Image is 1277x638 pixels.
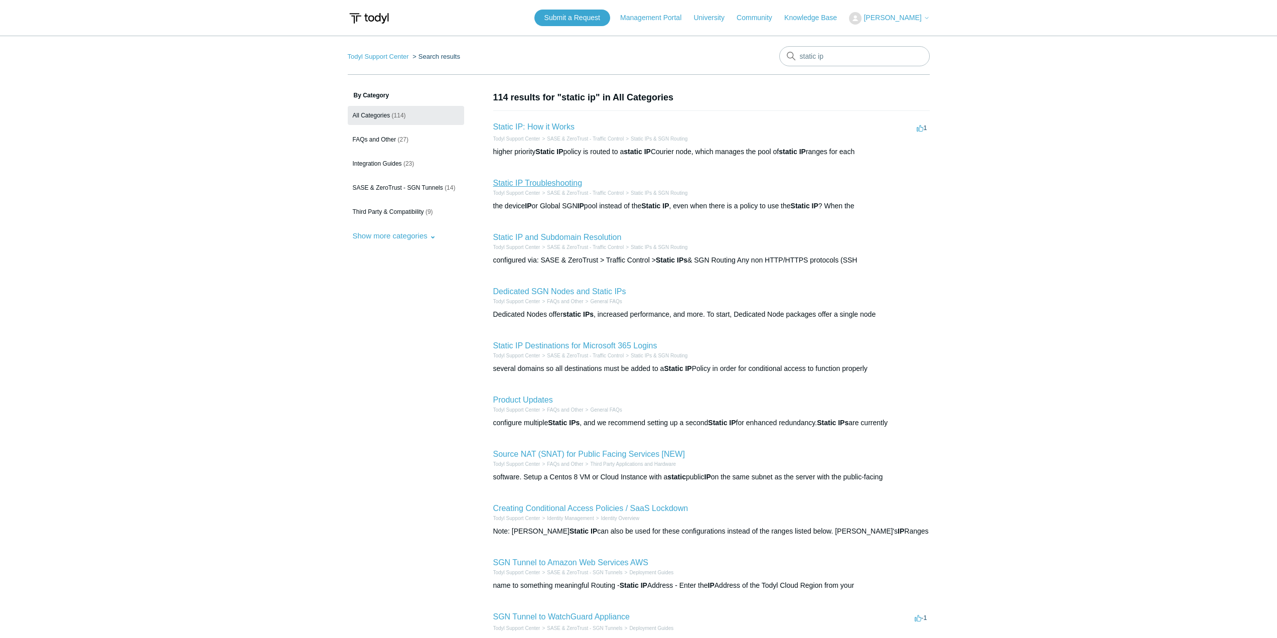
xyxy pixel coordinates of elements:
div: Dedicated Nodes offer , increased performance, and more. To start, Dedicated Node packages offer ... [493,309,930,320]
em: Static IP [641,202,669,210]
em: Static IP [791,202,818,210]
span: Third Party & Compatibility [353,208,424,215]
a: FAQs and Other [547,299,583,304]
em: static IP [624,148,651,156]
a: Static IP and Subdomain Resolution [493,233,622,241]
a: Todyl Support Center [493,625,540,631]
span: (27) [398,136,408,143]
li: Static IPs & SGN Routing [624,352,687,359]
a: Todyl Support Center [493,244,540,250]
li: Third Party Applications and Hardware [584,460,676,468]
a: General FAQs [590,407,622,413]
li: Todyl Support Center [493,243,540,251]
a: Creating Conditional Access Policies / SaaS Lockdown [493,504,688,513]
a: Submit a Request [534,10,610,26]
li: SASE & ZeroTrust - Traffic Control [540,135,624,143]
a: Deployment Guides [629,625,673,631]
li: Deployment Guides [623,569,674,576]
a: Identity Overview [601,516,640,521]
a: Todyl Support Center [493,407,540,413]
span: (14) [445,184,455,191]
a: Static IPs & SGN Routing [631,190,687,196]
a: Static IPs & SGN Routing [631,353,687,358]
a: FAQs and Other [547,407,583,413]
input: Search [779,46,930,66]
a: SASE & ZeroTrust - Traffic Control [547,190,624,196]
a: SASE & ZeroTrust - SGN Tunnels [547,625,622,631]
a: Identity Management [547,516,594,521]
li: FAQs and Other [540,406,583,414]
li: SASE & ZeroTrust - Traffic Control [540,243,624,251]
a: SASE & ZeroTrust - Traffic Control [547,244,624,250]
a: Todyl Support Center [493,299,540,304]
a: SASE & ZeroTrust - SGN Tunnels (14) [348,178,464,197]
em: Static IP [535,148,563,156]
li: Todyl Support Center [493,515,540,522]
li: Static IPs & SGN Routing [624,135,687,143]
em: IP [525,202,531,210]
a: Static IPs & SGN Routing [631,244,687,250]
li: FAQs and Other [540,298,583,305]
a: SASE & ZeroTrust - Traffic Control [547,353,624,358]
div: Note: [PERSON_NAME] can also be used for these configurations instead of the ranges listed below.... [493,526,930,537]
li: SASE & ZeroTrust - Traffic Control [540,189,624,197]
span: [PERSON_NAME] [864,14,921,22]
div: configured via: SASE & ZeroTrust > Traffic Control > & SGN Routing Any non HTTP/HTTPS protocols (SSH [493,255,930,266]
a: University [693,13,734,23]
a: Knowledge Base [784,13,847,23]
li: Todyl Support Center [493,352,540,359]
span: (114) [392,112,406,119]
em: static IPs [563,310,594,318]
li: General FAQs [584,406,622,414]
li: General FAQs [584,298,622,305]
em: IP [898,527,904,535]
a: Static IP Troubleshooting [493,179,583,187]
div: higher priority policy is routed to a Courier node, which manages the pool of ranges for each [493,147,930,157]
span: Integration Guides [353,160,402,167]
a: Todyl Support Center [493,570,540,575]
h3: By Category [348,91,464,100]
div: the device or Global SGN pool instead of the , even when there is a policy to use the ? When the [493,201,930,211]
h1: 114 results for "static ip" in All Categories [493,91,930,104]
li: Todyl Support Center [493,135,540,143]
a: Source NAT (SNAT) for Public Facing Services [NEW] [493,450,685,458]
a: Third Party Applications and Hardware [590,461,676,467]
a: SGN Tunnel to Amazon Web Services AWS [493,558,648,567]
a: SASE & ZeroTrust - SGN Tunnels [547,570,622,575]
a: Integration Guides (23) [348,154,464,173]
li: Todyl Support Center [493,298,540,305]
a: All Categories (114) [348,106,464,125]
span: -1 [915,614,927,621]
span: (23) [403,160,414,167]
span: 1 [917,124,927,132]
em: Static IP [664,364,691,372]
em: Static IP [570,527,597,535]
a: FAQs and Other [547,461,583,467]
a: Todyl Support Center [493,461,540,467]
span: FAQs and Other [353,136,396,143]
div: several domains so all destinations must be added to a Policy in order for conditional access to ... [493,363,930,374]
em: IP [708,581,715,589]
li: Static IPs & SGN Routing [624,189,687,197]
em: static IP [779,148,806,156]
span: (9) [425,208,433,215]
a: Third Party & Compatibility (9) [348,202,464,221]
li: Todyl Support Center [493,189,540,197]
a: Deployment Guides [629,570,673,575]
em: IP [704,473,711,481]
li: FAQs and Other [540,460,583,468]
a: Todyl Support Center [493,190,540,196]
a: FAQs and Other (27) [348,130,464,149]
a: SASE & ZeroTrust - Traffic Control [547,136,624,142]
li: SASE & ZeroTrust - SGN Tunnels [540,569,622,576]
li: Todyl Support Center [493,569,540,576]
a: Product Updates [493,396,553,404]
em: Static IPs [548,419,580,427]
li: Todyl Support Center [493,406,540,414]
li: Todyl Support Center [348,53,411,60]
em: Static IP [708,419,736,427]
em: Static IPs [656,256,687,264]
li: SASE & ZeroTrust - SGN Tunnels [540,624,622,632]
li: Todyl Support Center [493,624,540,632]
em: static [667,473,686,481]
